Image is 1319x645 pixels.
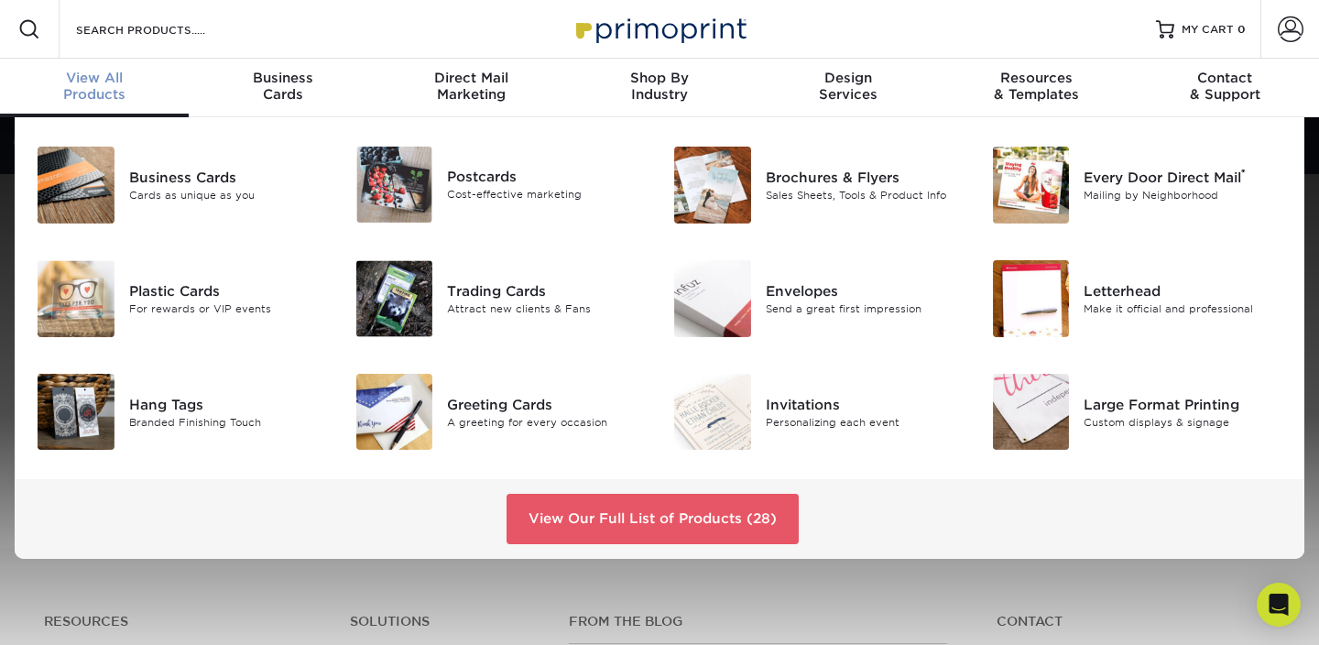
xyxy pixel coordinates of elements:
a: BusinessCards [189,59,377,117]
div: Marketing [376,70,565,103]
div: & Templates [943,70,1131,103]
img: Greeting Cards [356,374,433,451]
a: Plastic Cards Plastic Cards For rewards or VIP events [37,253,328,344]
div: Letterhead [1084,280,1282,301]
a: Envelopes Envelopes Send a great first impression [673,253,965,344]
div: Invitations [766,394,965,414]
input: SEARCH PRODUCTS..... [74,18,253,40]
img: Brochures & Flyers [674,147,751,224]
div: Industry [565,70,754,103]
div: Make it official and professional [1084,301,1282,316]
span: Shop By [565,70,754,86]
a: Trading Cards Trading Cards Attract new clients & Fans [355,253,647,344]
img: Invitations [674,374,751,451]
a: Large Format Printing Large Format Printing Custom displays & signage [992,366,1283,458]
a: Resources& Templates [943,59,1131,117]
div: & Support [1130,70,1319,103]
span: MY CART [1182,22,1234,38]
div: Envelopes [766,280,965,301]
a: Hang Tags Hang Tags Branded Finishing Touch [37,366,328,458]
div: Plastic Cards [129,280,328,301]
img: Trading Cards [356,260,433,337]
a: Greeting Cards Greeting Cards A greeting for every occasion [355,366,647,458]
div: Custom displays & signage [1084,414,1282,430]
div: Cost-effective marketing [447,187,646,202]
img: Large Format Printing [993,374,1070,451]
a: DesignServices [754,59,943,117]
img: Business Cards [38,147,114,224]
div: Mailing by Neighborhood [1084,188,1282,203]
a: Letterhead Letterhead Make it official and professional [992,253,1283,344]
div: Personalizing each event [766,414,965,430]
img: Plastic Cards [38,260,114,337]
div: Business Cards [129,168,328,188]
img: Postcards [356,147,433,223]
div: Open Intercom Messenger [1257,583,1301,627]
a: View Our Full List of Products (28) [507,494,799,543]
div: A greeting for every occasion [447,414,646,430]
a: Shop ByIndustry [565,59,754,117]
div: Greeting Cards [447,394,646,414]
div: Large Format Printing [1084,394,1282,414]
a: Direct MailMarketing [376,59,565,117]
span: Business [189,70,377,86]
div: Trading Cards [447,280,646,301]
div: Sales Sheets, Tools & Product Info [766,188,965,203]
div: Postcards [447,167,646,187]
a: Every Door Direct Mail Every Door Direct Mail® Mailing by Neighborhood [992,139,1283,231]
a: Postcards Postcards Cost-effective marketing [355,139,647,230]
a: Business Cards Business Cards Cards as unique as you [37,139,328,231]
img: Primoprint [568,9,751,49]
div: Every Door Direct Mail [1084,168,1282,188]
div: Services [754,70,943,103]
span: Direct Mail [376,70,565,86]
div: Cards as unique as you [129,188,328,203]
div: Brochures & Flyers [766,168,965,188]
img: Every Door Direct Mail [993,147,1070,224]
a: Invitations Invitations Personalizing each event [673,366,965,458]
div: Send a great first impression [766,301,965,316]
img: Letterhead [993,260,1070,337]
span: Contact [1130,70,1319,86]
div: Cards [189,70,377,103]
img: Envelopes [674,260,751,337]
span: 0 [1237,23,1246,36]
sup: ® [1241,167,1246,180]
div: For rewards or VIP events [129,301,328,316]
div: Attract new clients & Fans [447,301,646,316]
span: Resources [943,70,1131,86]
div: Branded Finishing Touch [129,414,328,430]
a: Contact& Support [1130,59,1319,117]
div: Hang Tags [129,394,328,414]
img: Hang Tags [38,374,114,451]
a: Brochures & Flyers Brochures & Flyers Sales Sheets, Tools & Product Info [673,139,965,231]
span: Design [754,70,943,86]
